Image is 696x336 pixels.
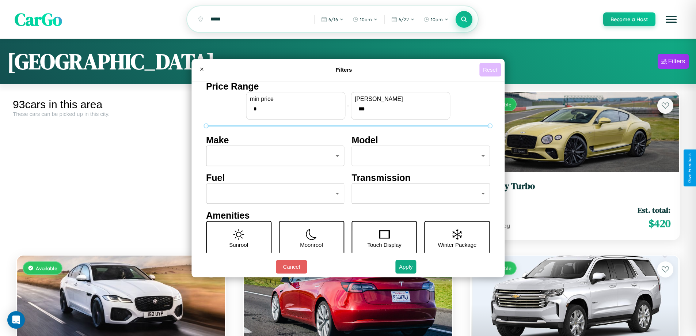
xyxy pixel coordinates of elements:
[15,7,62,31] span: CarGo
[395,260,417,273] button: Apply
[250,96,341,102] label: min price
[638,205,670,215] span: Est. total:
[229,240,248,250] p: Sunroof
[347,101,349,110] p: -
[438,240,477,250] p: Winter Package
[352,135,490,146] h4: Model
[658,54,689,69] button: Filters
[360,16,372,22] span: 10am
[603,12,655,26] button: Become a Host
[649,216,670,231] span: $ 420
[300,240,323,250] p: Moonroof
[668,58,685,65] div: Filters
[208,67,479,73] h4: Filters
[367,240,401,250] p: Touch Display
[317,14,347,25] button: 6/16
[479,63,501,76] button: Reset
[420,14,452,25] button: 10am
[355,96,446,102] label: [PERSON_NAME]
[399,16,409,22] span: 6 / 22
[7,311,25,329] div: Open Intercom Messenger
[206,81,490,92] h4: Price Range
[36,265,57,271] span: Available
[7,46,215,76] h1: [GEOGRAPHIC_DATA]
[480,181,670,199] a: Bentley Turbo2022
[328,16,338,22] span: 6 / 16
[206,210,490,221] h4: Amenities
[352,173,490,183] h4: Transmission
[349,14,381,25] button: 10am
[13,111,229,117] div: These cars can be picked up in this city.
[480,181,670,192] h3: Bentley Turbo
[206,135,345,146] h4: Make
[13,98,229,111] div: 93 cars in this area
[687,153,692,183] div: Give Feedback
[431,16,443,22] span: 10am
[661,9,681,30] button: Open menu
[276,260,307,273] button: Cancel
[206,173,345,183] h4: Fuel
[388,14,418,25] button: 6/22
